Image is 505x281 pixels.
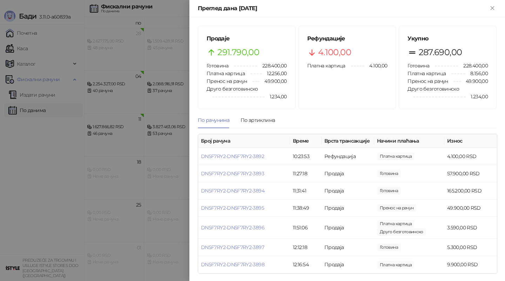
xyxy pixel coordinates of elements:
td: 165.200,00 RSD [444,182,497,200]
td: 11:51:06 [290,217,322,239]
td: 49.900,00 RSD [444,200,497,217]
td: 11:38:49 [290,200,322,217]
span: 228.400,00 [458,62,488,70]
h5: Рефундације [307,34,388,43]
td: Рефундација [322,148,374,165]
td: 57.900,00 RSD [444,165,497,182]
span: Готовина [207,63,228,69]
a: DN5F7RY2-DN5F7RY2-3898 [201,261,264,268]
span: Платна картица [207,70,245,77]
a: DN5F7RY2-DN5F7RY2-3895 [201,205,264,211]
span: 1.234,00 [377,228,426,236]
td: Продаја [322,165,374,182]
span: Платна картица [307,63,345,69]
td: 12:12:18 [290,239,322,256]
td: 5.300,00 RSD [444,239,497,256]
span: 49.900,00 [260,77,287,85]
td: Продаја [322,239,374,256]
span: Друго безготовинско [207,86,258,92]
span: 2.356,00 [377,220,415,228]
span: 1.234,00 [466,93,488,100]
a: DN5F7RY2-DN5F7RY2-3897 [201,244,264,250]
span: 4.100,00 [377,152,415,160]
td: 3.590,00 RSD [444,217,497,239]
span: 49.900,00 [377,204,416,212]
span: Платна картица [408,70,446,77]
th: Износ [444,134,497,148]
span: Пренос на рачун [408,78,448,84]
a: DN5F7RY2-DN5F7RY2-3896 [201,224,264,231]
th: Број рачуна [198,134,290,148]
span: 228.400,00 [257,62,287,70]
td: Продаја [322,200,374,217]
h5: Продаје [207,34,287,43]
span: 5.300,00 [377,243,401,251]
span: 165.200,00 [377,187,401,195]
span: 291.790,00 [217,46,259,59]
span: 8.156,00 [465,70,488,77]
th: Начини плаћања [374,134,444,148]
th: Време [290,134,322,148]
span: Пренос на рачун [207,78,247,84]
span: 9.900,00 [377,261,415,269]
td: 9.900,00 RSD [444,256,497,273]
span: Друго безготовинско [408,86,459,92]
th: Врста трансакције [322,134,374,148]
span: 287.690,00 [419,46,462,59]
div: Преглед дана [DATE] [198,4,488,13]
span: 4.100,00 [318,46,351,59]
td: 10:23:53 [290,148,322,165]
button: Close [488,4,497,13]
td: Продаја [322,182,374,200]
div: По рачунима [198,116,229,124]
td: Продаја [322,256,374,273]
a: DN5F7RY2-DN5F7RY2-3894 [201,188,264,194]
td: Продаја [322,217,374,239]
a: DN5F7RY2-DN5F7RY2-3892 [201,153,264,159]
span: 1.234,00 [265,93,287,100]
span: 4.100,00 [364,62,387,70]
a: DN5F7RY2-DN5F7RY2-3893 [201,170,264,177]
td: 11:27:18 [290,165,322,182]
span: 49.900,00 [461,77,488,85]
span: Готовина [408,63,429,69]
h5: Укупно [408,34,488,43]
span: 12.256,00 [262,70,287,77]
td: 4.100,00 RSD [444,148,497,165]
div: По артиклима [241,116,275,124]
td: 12:16:54 [290,256,322,273]
td: 11:31:41 [290,182,322,200]
span: 57.900,00 [377,170,401,177]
